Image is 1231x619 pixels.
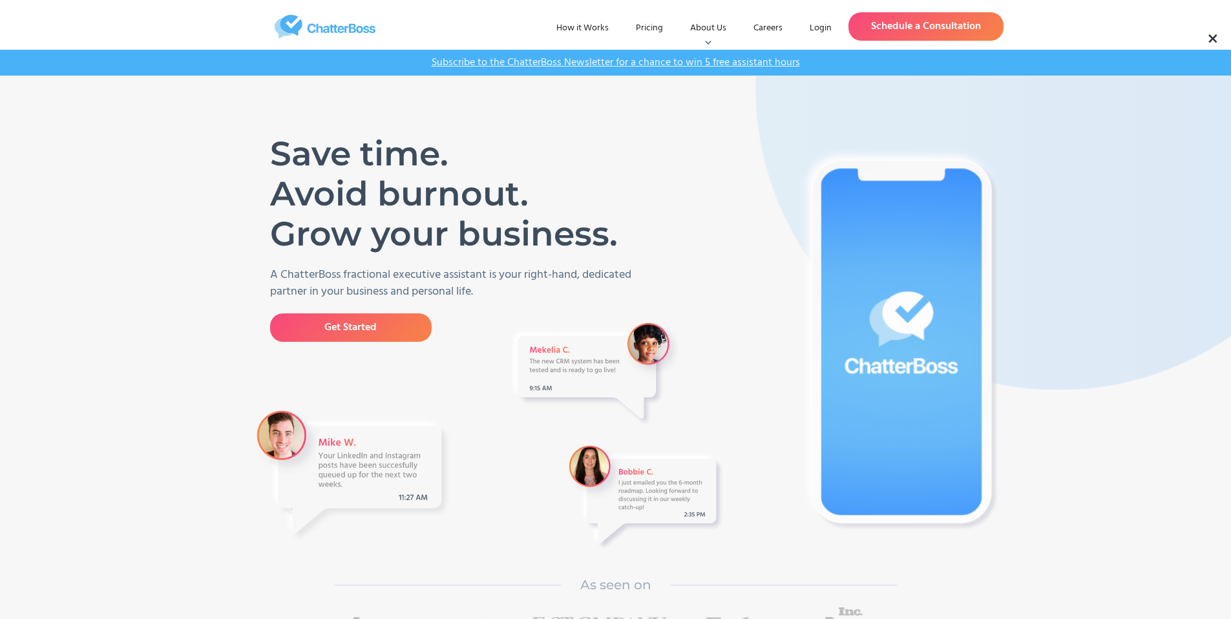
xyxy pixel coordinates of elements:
p: A ChatterBoss fractional executive assistant is your right-hand, dedicated partner in your busine... [270,267,648,300]
a: Get Started [270,313,432,342]
div: About Us [690,22,726,35]
h1: As seen on [580,575,651,594]
h1: Save time. Avoid burnout. Grow your business. [270,134,629,254]
img: A Message from a VA Bobbie [564,441,726,552]
a: How it Works [546,17,619,40]
a: Careers [743,17,793,40]
a: Pricing [626,17,673,40]
a: Login [799,17,842,40]
a: Schedule a Consultation [848,12,1004,41]
a: Subscribe to the ChatterBoss Newsletter for a chance to win 5 free assistant hours [425,56,806,69]
a: home [228,15,422,39]
div: About Us [680,17,737,40]
img: A message from VA Mike [254,408,451,543]
img: A Message from VA Mekelia [507,318,685,428]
